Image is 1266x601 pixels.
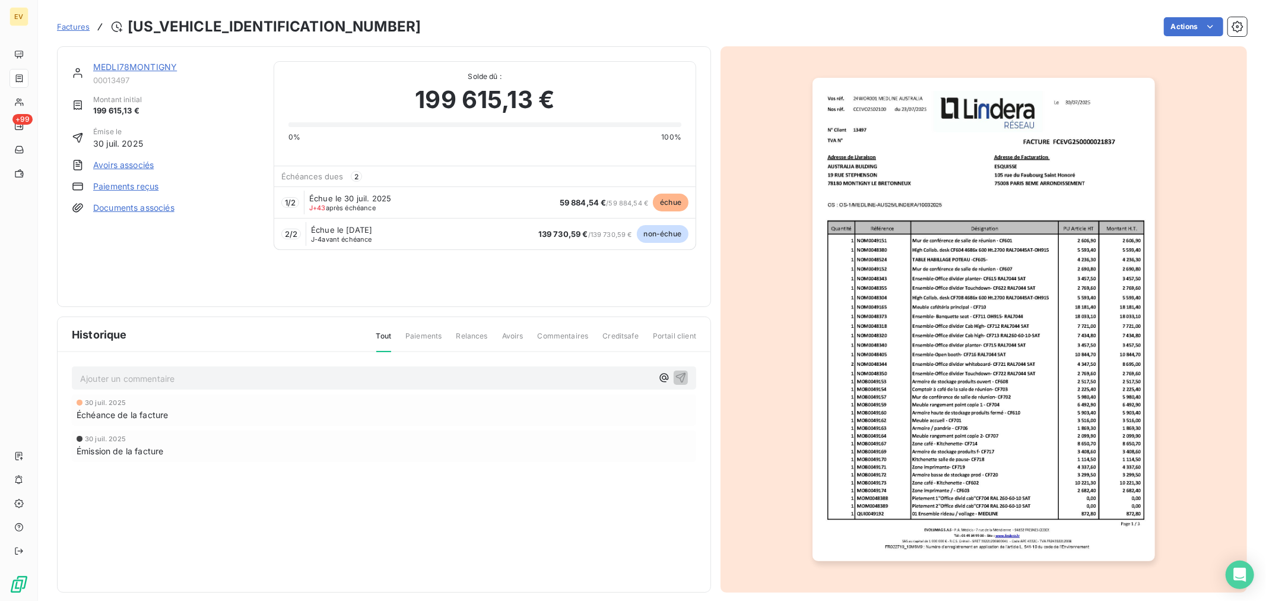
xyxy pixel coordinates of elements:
span: après échéance [309,204,376,211]
span: Historique [72,327,127,343]
span: échue [653,194,688,211]
button: Actions [1164,17,1223,36]
span: Montant initial [93,94,142,105]
a: Documents associés [93,202,174,214]
span: 2 [351,171,362,182]
span: Paiements [405,331,442,351]
h3: [US_VEHICLE_IDENTIFICATION_NUMBER] [128,16,421,37]
span: Émission de la facture [77,445,163,457]
span: J+43 [309,204,326,212]
a: Paiements reçus [93,181,158,192]
span: 1 / 2 [285,198,296,207]
span: Portail client [653,331,696,351]
div: EV [9,7,28,26]
div: Open Intercom Messenger [1226,561,1254,589]
span: Creditsafe [602,331,639,351]
span: J-4 [311,235,322,243]
span: Solde dû : [288,71,681,82]
span: Commentaires [538,331,589,351]
span: Échue le [DATE] [311,225,372,235]
span: Factures [57,22,90,31]
span: / 59 884,54 € [560,199,648,207]
span: 00013497 [93,75,259,85]
span: 30 juil. 2025 [85,435,126,442]
span: Échéance de la facture [77,409,168,421]
span: 199 615,13 € [93,105,142,117]
span: Échéances dues [281,172,344,181]
span: 199 615,13 € [415,82,554,118]
span: avant échéance [311,236,372,243]
span: / 139 730,59 € [538,230,632,239]
span: 139 730,59 € [538,229,588,239]
span: 30 juil. 2025 [85,399,126,406]
span: Échue le 30 juil. 2025 [309,194,391,203]
a: MEDLI78MONTIGNY [93,62,177,72]
span: non-échue [637,225,688,243]
span: 0% [288,132,300,143]
a: Avoirs associés [93,159,154,171]
span: 2 / 2 [285,229,297,239]
span: +99 [12,114,33,125]
span: Relances [456,331,487,351]
a: Factures [57,21,90,33]
span: 30 juil. 2025 [93,137,143,150]
span: Émise le [93,126,143,137]
img: invoice_thumbnail [813,78,1154,561]
span: Avoirs [502,331,523,351]
img: Logo LeanPay [9,575,28,594]
span: 100% [661,132,681,143]
span: Tout [376,331,392,352]
span: 59 884,54 € [560,198,607,207]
